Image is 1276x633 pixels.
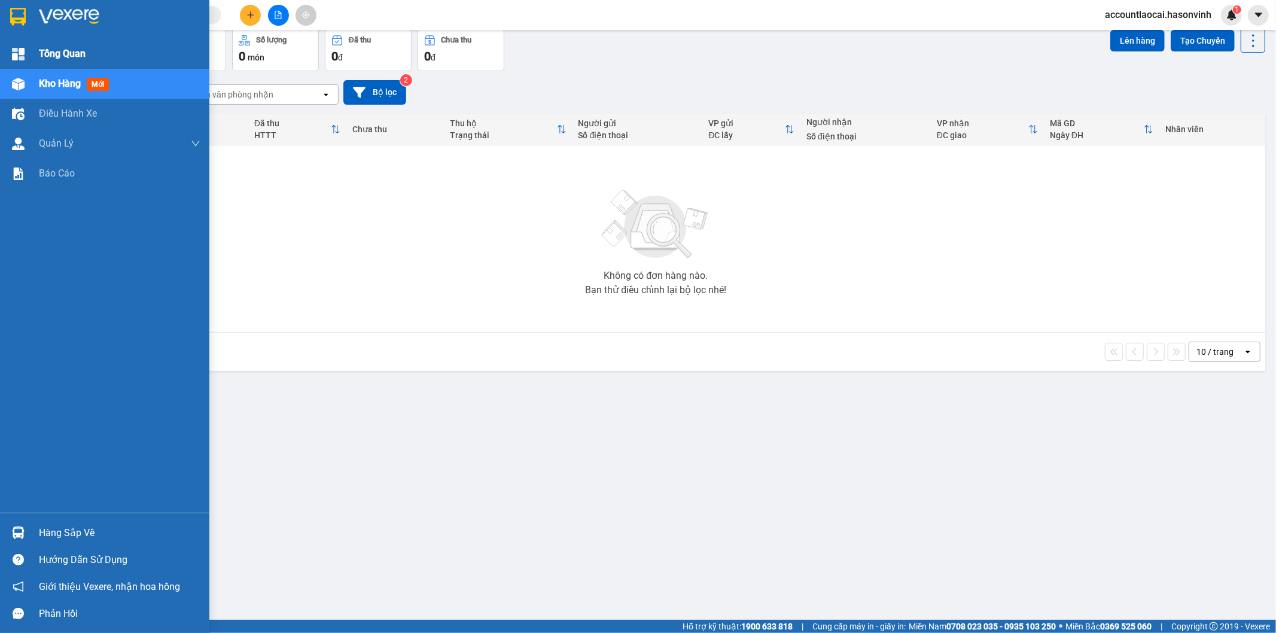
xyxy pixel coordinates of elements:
span: 0 [239,49,245,63]
span: question-circle [13,554,24,565]
sup: 1 [1233,5,1241,14]
div: Chưa thu [352,124,438,134]
div: Không có đơn hàng nào. [604,271,708,281]
span: Cung cấp máy in - giấy in: [812,620,906,633]
span: Tổng Quan [39,46,86,61]
span: notification [13,581,24,592]
button: caret-down [1248,5,1269,26]
button: Đã thu0đ [325,28,412,71]
div: Số điện thoại [806,132,925,141]
button: Tạo Chuyến [1171,30,1235,51]
div: Đã thu [349,36,371,44]
span: đ [338,53,343,62]
div: HTTT [254,130,331,140]
img: warehouse-icon [12,527,25,539]
span: mới [87,78,109,91]
span: ⚪️ [1059,624,1062,629]
span: món [248,53,264,62]
button: Chưa thu0đ [418,28,504,71]
div: Đã thu [254,118,331,128]
div: Bạn thử điều chỉnh lại bộ lọc nhé! [585,285,726,295]
img: warehouse-icon [12,108,25,120]
svg: open [321,90,331,99]
span: 0 [424,49,431,63]
span: down [191,139,200,148]
span: Quản Lý [39,136,74,151]
th: Toggle SortBy [702,114,800,145]
span: caret-down [1253,10,1264,20]
strong: 0369 525 060 [1100,622,1152,631]
span: Miền Nam [909,620,1056,633]
img: logo-vxr [10,8,26,26]
th: Toggle SortBy [248,114,346,145]
span: aim [302,11,310,19]
button: plus [240,5,261,26]
th: Toggle SortBy [931,114,1044,145]
span: copyright [1210,622,1218,631]
img: warehouse-icon [12,138,25,150]
div: Trạng thái [450,130,556,140]
div: Ngày ĐH [1050,130,1144,140]
div: Hướng dẫn sử dụng [39,551,200,569]
svg: open [1243,347,1253,357]
span: | [1161,620,1162,633]
span: Miền Bắc [1065,620,1152,633]
span: Giới thiệu Vexere, nhận hoa hồng [39,579,180,594]
th: Toggle SortBy [1044,114,1159,145]
div: VP gửi [708,118,785,128]
th: Toggle SortBy [444,114,572,145]
button: file-add [268,5,289,26]
div: ĐC lấy [708,130,785,140]
span: | [802,620,803,633]
div: Người nhận [806,117,925,127]
button: Bộ lọc [343,80,406,105]
span: Hỗ trợ kỹ thuật: [683,620,793,633]
span: message [13,608,24,619]
span: plus [246,11,255,19]
strong: 0708 023 035 - 0935 103 250 [946,622,1056,631]
div: VP nhận [937,118,1028,128]
div: Số lượng [256,36,287,44]
img: svg+xml;base64,PHN2ZyBjbGFzcz0ibGlzdC1wbHVnX19zdmciIHhtbG5zPSJodHRwOi8vd3d3LnczLm9yZy8yMDAwL3N2Zy... [596,182,715,266]
div: Thu hộ [450,118,556,128]
span: Báo cáo [39,166,75,181]
button: Lên hàng [1110,30,1165,51]
span: Điều hành xe [39,106,97,121]
img: solution-icon [12,168,25,180]
div: Số điện thoại [578,130,697,140]
img: icon-new-feature [1226,10,1237,20]
sup: 2 [400,74,412,86]
div: ĐC giao [937,130,1028,140]
span: 1 [1235,5,1239,14]
span: 0 [331,49,338,63]
div: Người gửi [578,118,697,128]
span: đ [431,53,436,62]
span: file-add [274,11,282,19]
div: Nhân viên [1165,124,1259,134]
span: accountlaocai.hasonvinh [1095,7,1221,22]
img: dashboard-icon [12,48,25,60]
button: aim [296,5,316,26]
button: Số lượng0món [232,28,319,71]
span: Kho hàng [39,78,81,89]
div: Chưa thu [441,36,472,44]
img: warehouse-icon [12,78,25,90]
div: 10 / trang [1196,346,1234,358]
strong: 1900 633 818 [741,622,793,631]
div: Chọn văn phòng nhận [191,89,273,101]
div: Mã GD [1050,118,1144,128]
div: Phản hồi [39,605,200,623]
div: Hàng sắp về [39,524,200,542]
